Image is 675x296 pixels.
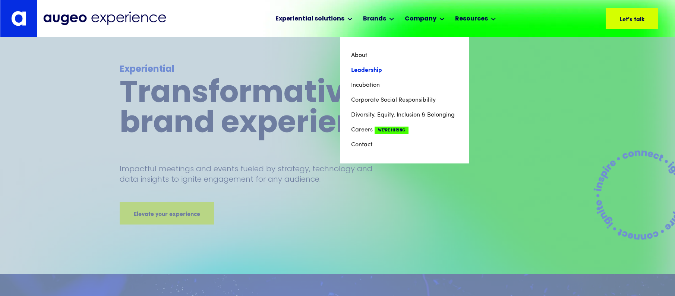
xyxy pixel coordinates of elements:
[405,15,436,23] div: Company
[351,137,458,152] a: Contact
[375,127,409,134] span: We're Hiring
[351,108,458,122] a: Diversity, Equity, Inclusion & Belonging
[340,37,469,163] nav: Company
[275,15,344,23] div: Experiential solutions
[363,15,386,23] div: Brands
[351,122,458,137] a: CareersWe're Hiring
[43,12,166,25] img: Augeo Experience business unit full logo in midnight blue.
[351,63,458,78] a: Leadership
[351,78,458,93] a: Incubation
[455,15,488,23] div: Resources
[606,8,658,29] a: Let's talk
[351,93,458,108] a: Corporate Social Responsibility
[351,48,458,63] a: About
[11,11,26,26] img: Augeo's "a" monogram decorative logo in white.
